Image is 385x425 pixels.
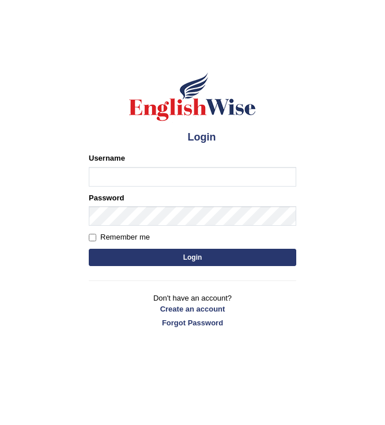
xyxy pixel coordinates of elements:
[89,232,150,243] label: Remember me
[89,293,296,328] p: Don't have an account?
[89,249,296,266] button: Login
[89,153,125,164] label: Username
[127,71,258,123] img: Logo of English Wise sign in for intelligent practice with AI
[89,192,124,203] label: Password
[89,234,96,241] input: Remember me
[89,303,296,314] a: Create an account
[89,317,296,328] a: Forgot Password
[89,128,296,147] h4: Login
